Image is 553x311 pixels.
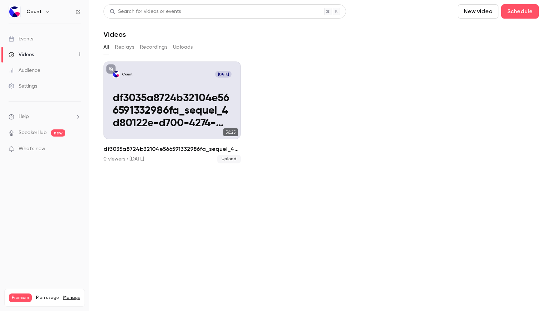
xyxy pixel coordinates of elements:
a: Manage [63,295,80,301]
span: What's new [19,145,45,153]
p: df3035a8724b32104e566591332986fa_sequel_4d80122e-d700-4274-8017-67fcb81d8391_0 [113,92,232,130]
button: Recordings [140,41,167,53]
h6: Count [26,8,42,15]
span: Upload [217,155,241,163]
div: Settings [9,83,37,90]
img: df3035a8724b32104e566591332986fa_sequel_4d80122e-d700-4274-8017-67fcb81d8391_0 [113,71,120,78]
button: Uploads [173,41,193,53]
button: All [103,41,109,53]
section: Videos [103,4,539,307]
div: Events [9,35,33,43]
li: help-dropdown-opener [9,113,81,120]
div: Audience [9,67,40,74]
div: Search for videos or events [110,8,181,15]
span: Premium [9,293,32,302]
h1: Videos [103,30,126,39]
ul: Videos [103,61,539,163]
div: 0 viewers • [DATE] [103,155,144,163]
button: New video [458,4,498,19]
span: Help [19,113,29,120]
p: Count [122,72,133,76]
button: unpublished [106,64,116,74]
span: 56:25 [223,128,238,136]
span: [DATE] [215,71,232,78]
li: df3035a8724b32104e566591332986fa_sequel_4d80122e-d700-4274-8017-67fcb81d8391_0 [103,61,241,163]
span: Plan usage [36,295,59,301]
a: df3035a8724b32104e566591332986fa_sequel_4d80122e-d700-4274-8017-67fcb81d8391_0Count[DATE]df3035a8... [103,61,241,163]
button: Replays [115,41,134,53]
a: SpeakerHub [19,129,47,137]
button: Schedule [501,4,539,19]
div: Videos [9,51,34,58]
img: Count [9,6,20,18]
span: new [51,129,65,137]
h2: df3035a8724b32104e566591332986fa_sequel_4d80122e-d700-4274-8017-67fcb81d8391_0 [103,145,241,153]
